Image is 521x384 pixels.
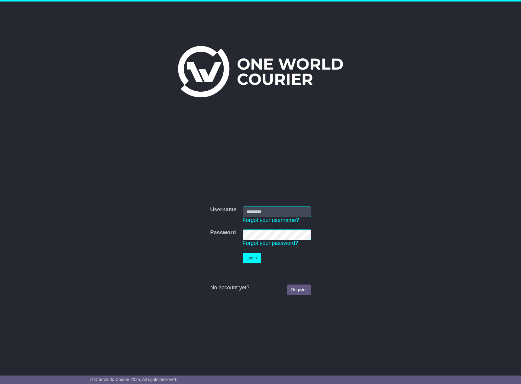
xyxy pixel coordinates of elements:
[243,217,299,223] a: Forgot your username?
[287,285,311,295] a: Register
[210,207,236,213] label: Username
[210,229,236,236] label: Password
[243,240,298,246] a: Forgot your password?
[210,285,311,291] div: No account yet?
[90,377,177,382] span: © One World Courier 2025. All rights reserved.
[178,46,343,97] img: One World
[243,253,261,263] button: Login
